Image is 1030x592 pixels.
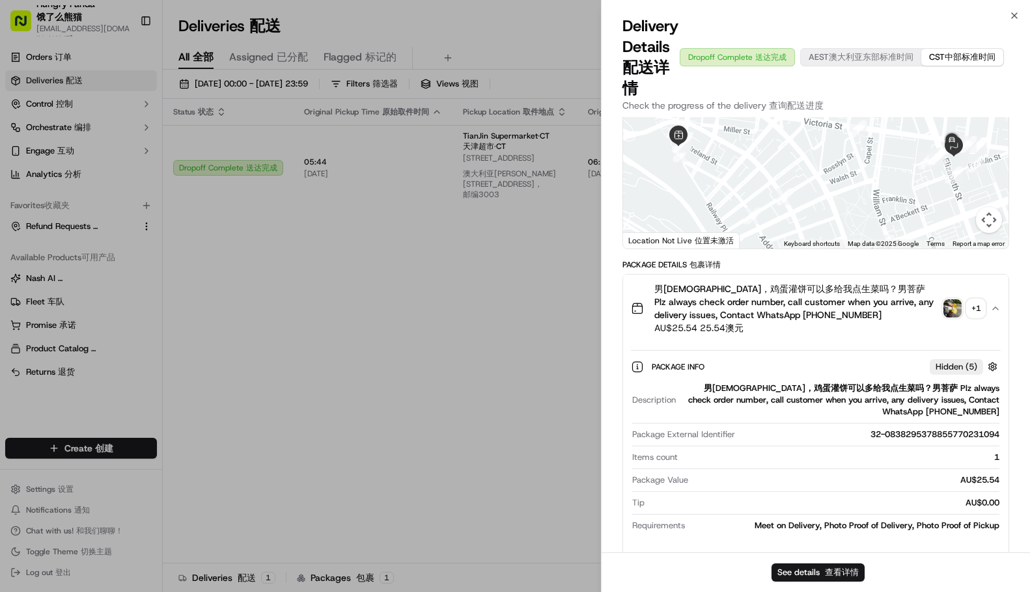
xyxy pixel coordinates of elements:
[740,429,999,440] div: 32-0838295378855770231094
[878,235,895,252] div: 14
[960,136,977,153] div: 19
[928,148,945,165] div: 16
[622,57,669,99] span: 配送详情
[221,128,237,144] button: Start new chat
[26,291,100,304] span: Knowledge Base
[202,167,237,182] button: See all
[59,137,179,148] div: We're available if you need us!
[673,145,690,162] div: 7
[632,520,685,531] span: Requirements
[945,51,995,62] span: 中部标准时间
[26,237,36,248] img: 1736555255976-a54dd68f-1ca7-489b-9aae-adbdc363a1c4
[8,286,105,309] a: 📗Knowledge Base
[130,323,158,332] span: Pylon
[825,567,859,578] span: 查看详情
[632,474,688,486] span: Package Value
[40,237,105,247] span: [PERSON_NAME]
[968,155,985,172] div: 18
[632,394,676,406] span: Description
[943,299,962,317] img: photo_proof_of_pickup image
[50,202,81,212] span: 9月17日
[690,520,999,531] div: Meet on Delivery, Photo Proof of Delivery, Photo Proof of Pickup
[784,239,840,249] button: Keyboard shortcuts
[623,232,740,249] div: Location Not Live
[13,124,36,148] img: 1736555255976-a54dd68f-1ca7-489b-9aae-adbdc363a1c4
[654,321,938,334] span: AU$25.54
[930,148,947,165] div: 17
[123,291,209,304] span: API Documentation
[623,342,1009,555] div: 男[DEMOGRAPHIC_DATA]，鸡蛋灌饼可以多给我点生菜吗？男菩萨 Plz always check order number, call customer when you arriv...
[13,52,237,73] p: Welcome 👋
[43,202,48,212] span: •
[13,292,23,303] div: 📗
[777,188,794,205] div: 6
[681,383,999,418] div: 男[DEMOGRAPHIC_DATA]，鸡蛋灌饼可以多给我点生菜吗？男菩萨 Plz always check order number, call customer when you arriv...
[850,120,867,137] div: 5
[650,497,999,509] div: AU$0.00
[829,51,913,62] span: 澳大利亚东部标准时间
[848,240,919,247] span: Map data ©2025 Google
[921,49,1003,66] button: CST
[926,240,945,247] a: Terms (opens in new tab)
[13,224,34,245] img: Asif Zaman Khan
[970,137,987,154] div: 3
[919,152,936,169] div: 15
[34,84,234,98] input: Got a question? Start typing here...
[700,322,744,334] span: 25.54澳元
[105,286,214,309] a: 💻API Documentation
[695,235,734,246] span: 位置未激活
[936,361,977,373] span: Hidden ( 5 )
[623,275,1009,342] button: 男[DEMOGRAPHIC_DATA]，鸡蛋灌饼可以多给我点生菜吗？男菩萨 Plz always check order number, call customer when you arriv...
[683,451,999,463] div: 1
[632,497,645,509] span: Tip
[953,240,1005,247] a: Report a map error
[626,232,669,249] a: Open this area in Google Maps (opens a new window)
[772,563,865,582] button: See details 查看详情
[27,124,51,148] img: 8016278978528_b943e370aa5ada12b00a_72.png
[943,299,985,317] button: photo_proof_of_pickup image+1
[976,207,1002,233] button: Map camera controls
[801,49,921,66] button: AEST
[622,99,1009,112] p: Check the progress of the delivery
[652,362,707,372] span: Package Info
[13,169,87,180] div: Past conversations
[13,13,39,39] img: Nash
[744,208,761,224] div: 12
[654,282,938,321] span: 男[DEMOGRAPHIC_DATA]，鸡蛋灌饼可以多给我点生菜吗？男菩萨 Plz always check order number, call customer when you arriv...
[622,260,1009,270] div: Package Details
[92,322,158,332] a: Powered byPylon
[930,358,1001,375] button: Hidden (5)
[769,100,824,111] span: 查询配送进度
[967,299,985,317] div: + 1
[675,133,692,150] div: 10
[622,16,680,99] span: Delivery Details
[108,237,113,247] span: •
[110,292,120,303] div: 💻
[693,474,999,486] div: AU$25.54
[945,167,962,183] div: 4
[626,232,669,249] img: Google
[689,260,721,270] span: 包裹详情
[632,451,678,463] span: Items count
[632,429,735,440] span: Package External Identifier
[59,124,214,137] div: Start new chat
[115,237,146,247] span: 8月27日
